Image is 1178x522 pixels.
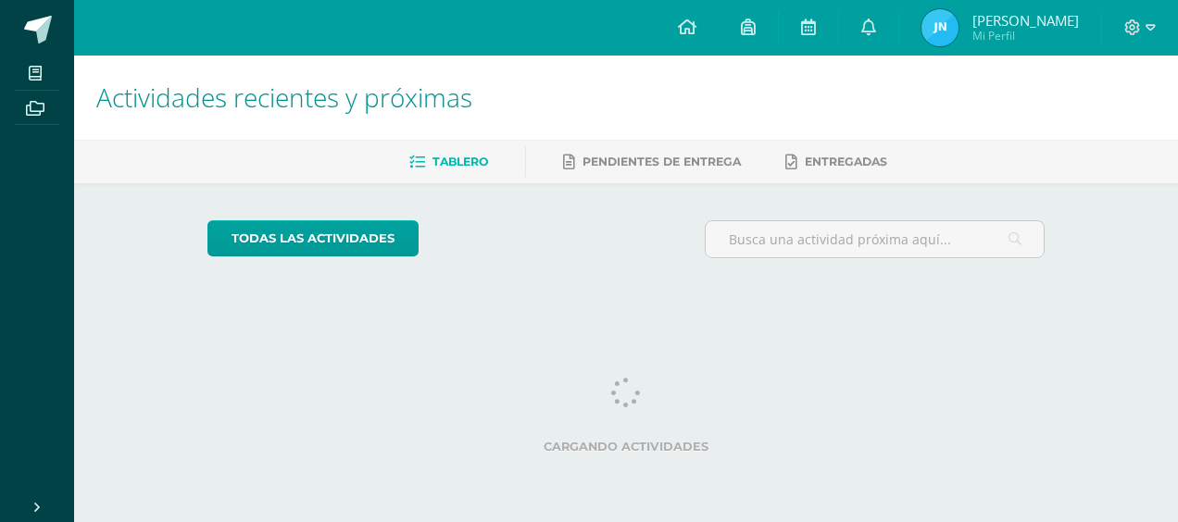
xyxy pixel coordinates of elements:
span: Entregadas [805,155,887,168]
input: Busca una actividad próxima aquí... [706,221,1045,257]
a: todas las Actividades [207,220,419,256]
a: Tablero [409,147,488,177]
span: Mi Perfil [972,28,1079,43]
label: Cargando actividades [207,440,1046,454]
img: 7d0dd7c4a114cbfa0d056ec45c251c57.png [921,9,959,46]
span: Pendientes de entrega [583,155,741,168]
span: Tablero [432,155,488,168]
span: Actividades recientes y próximas [96,80,472,115]
span: [PERSON_NAME] [972,11,1079,30]
a: Entregadas [785,147,887,177]
a: Pendientes de entrega [563,147,741,177]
